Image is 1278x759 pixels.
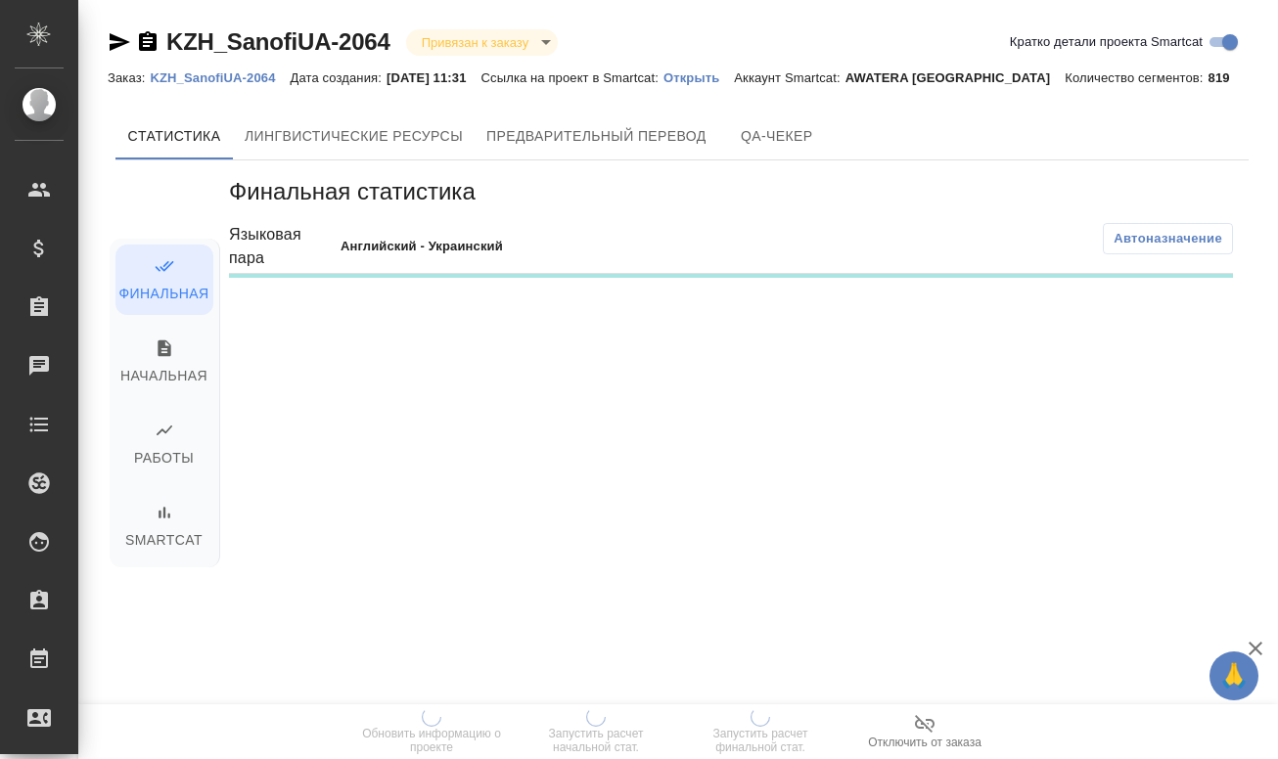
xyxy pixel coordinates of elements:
p: [DATE] 11:31 [387,70,481,85]
div: Привязан к заказу [406,29,558,56]
span: Кратко детали проекта Smartcat [1010,32,1203,52]
p: Ссылка на проект в Smartcat: [481,70,663,85]
span: Автоназначение [1114,229,1222,248]
p: KZH_SanofiUA-2064 [150,70,290,85]
h5: Финальная статистика [229,176,1233,207]
p: AWATERA [GEOGRAPHIC_DATA] [845,70,1066,85]
span: Начальная [127,338,202,388]
span: QA-чекер [730,124,824,149]
span: Лингвистические ресурсы [245,124,463,149]
button: Скопировать ссылку [136,30,160,54]
a: KZH_SanofiUA-2064 [166,28,390,55]
p: Заказ: [108,70,150,85]
a: Открыть [663,68,734,85]
span: Предварительный перевод [486,124,707,149]
span: 🙏 [1217,655,1251,696]
p: Аккаунт Smartcat: [734,70,844,85]
p: 819 [1209,70,1245,85]
a: KZH_SanofiUA-2064 [150,68,290,85]
p: Открыть [663,70,734,85]
p: Дата создания: [291,70,387,85]
button: 🙏 [1210,651,1258,700]
button: Привязан к заказу [416,34,534,51]
div: Языковая пара [229,223,341,270]
span: Smartcat [127,503,202,553]
span: Работы [127,421,202,470]
span: Cтатистика [127,124,221,149]
span: Финальная [127,256,202,306]
button: Автоназначение [1103,223,1233,254]
button: Скопировать ссылку для ЯМессенджера [108,30,131,54]
p: Английский - Украинский [341,237,564,256]
p: Количество сегментов: [1065,70,1208,85]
